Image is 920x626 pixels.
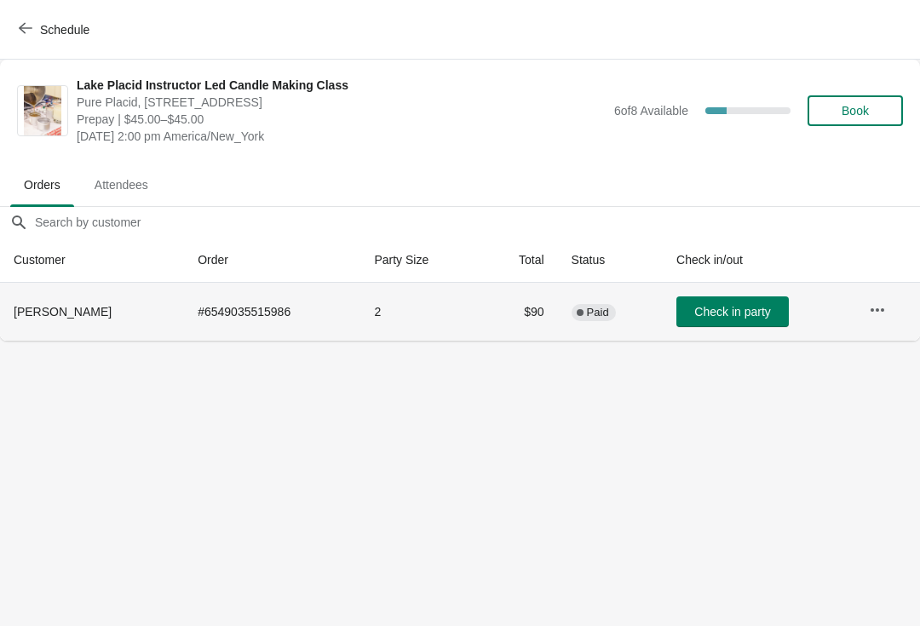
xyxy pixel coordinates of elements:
span: [PERSON_NAME] [14,305,112,319]
span: Prepay | $45.00–$45.00 [77,111,606,128]
td: $90 [480,283,557,341]
th: Total [480,238,557,283]
span: Lake Placid Instructor Led Candle Making Class [77,77,606,94]
span: Pure Placid, [STREET_ADDRESS] [77,94,606,111]
button: Schedule [9,14,103,45]
th: Status [558,238,663,283]
button: Check in party [676,296,789,327]
span: Attendees [81,169,162,200]
th: Check in/out [663,238,855,283]
span: Book [842,104,869,118]
img: Lake Placid Instructor Led Candle Making Class [24,86,61,135]
span: Orders [10,169,74,200]
th: Order [184,238,360,283]
span: Check in party [694,305,770,319]
th: Party Size [360,238,480,283]
span: Schedule [40,23,89,37]
span: [DATE] 2:00 pm America/New_York [77,128,606,145]
span: 6 of 8 Available [614,104,688,118]
span: Paid [587,306,609,319]
button: Book [808,95,903,126]
td: 2 [360,283,480,341]
td: # 6549035515986 [184,283,360,341]
input: Search by customer [34,207,920,238]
